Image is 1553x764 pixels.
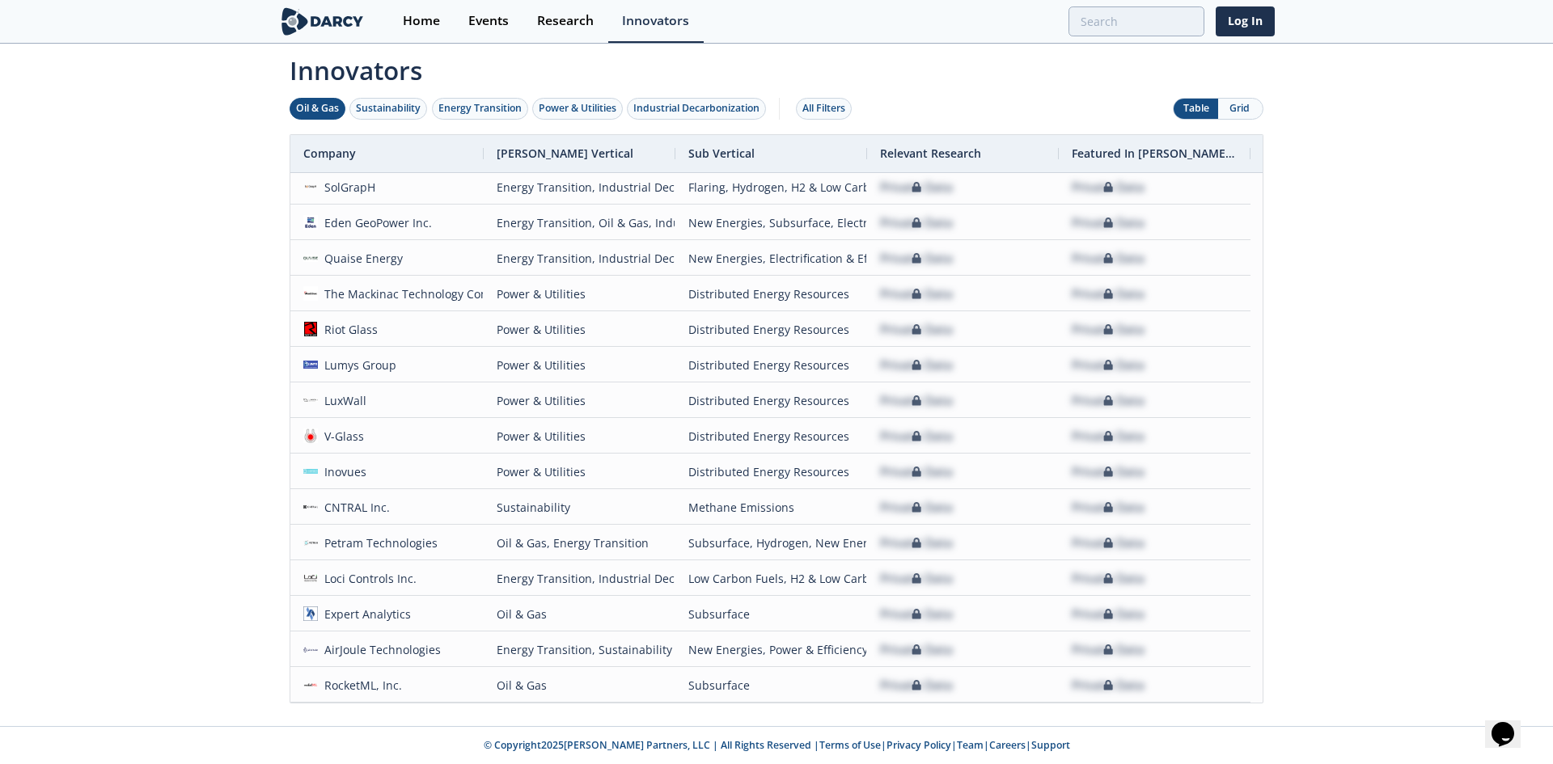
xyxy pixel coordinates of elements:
div: Energy Transition, Oil & Gas, Industrial Decarbonization [497,205,662,240]
div: The Mackinac Technology Company [318,276,518,311]
div: Oil & Gas [497,668,662,703]
button: Power & Utilities [532,98,623,120]
div: Private Data [1072,561,1145,596]
div: Private Data [1072,632,1145,667]
img: 1986befd-76e6-433f-956b-27dc47f67c60 [303,677,318,692]
div: Private Data [880,276,953,311]
div: Power & Utilities [497,419,662,454]
div: Petram Technologies [318,526,438,560]
div: Innovators [622,15,689,27]
img: b0b2d6a7-ddbd-4ae4-a7d3-374ee7c9682b [303,535,318,550]
iframe: chat widget [1485,699,1537,748]
span: Relevant Research [880,146,981,161]
div: Distributed Energy Resources [688,276,854,311]
div: Private Data [1072,490,1145,525]
div: Private Data [1072,312,1145,347]
img: b8bf9769-97ff-4d1e-ae68-4a102d174039 [303,286,318,301]
div: Industrial Decarbonization [633,101,760,116]
div: Private Data [1072,597,1145,631]
div: Private Data [880,561,953,596]
div: Private Data [1072,348,1145,382]
button: Oil & Gas [290,98,345,120]
div: Subsurface [688,597,854,631]
div: Events [468,15,509,27]
div: Private Data [1072,276,1145,311]
div: Oil & Gas, Energy Transition [497,526,662,560]
div: Private Data [880,348,953,382]
div: Subsurface, Hydrogen, New Energies [688,526,854,560]
img: 756c9d12-4349-4af9-8466-a179247ca181 [303,251,318,265]
div: Expert Analytics [318,597,412,631]
div: Distributed Energy Resources [688,383,854,418]
div: Energy Transition, Industrial Decarbonization [497,561,662,596]
div: Power & Utilities [539,101,616,116]
div: AirJoule Technologies [318,632,442,667]
div: Low Carbon Fuels, H2 & Low Carbon Fuels [688,561,854,596]
div: Subsurface [688,668,854,703]
div: Inovues [318,454,367,489]
img: 1618405558213-Inovues.JPG [303,464,318,479]
div: Private Data [880,170,953,205]
a: Team [957,738,984,752]
div: Oil & Gas [497,597,662,631]
div: Distributed Energy Resources [688,312,854,347]
div: RocketML, Inc. [318,668,403,703]
div: Private Data [1072,170,1145,205]
div: Private Data [880,241,953,276]
div: Private Data [880,205,953,240]
button: Energy Transition [432,98,528,120]
div: Riot Glass [318,312,379,347]
div: Private Data [1072,454,1145,489]
div: Private Data [880,312,953,347]
div: Loci Controls Inc. [318,561,417,596]
a: Careers [989,738,1026,752]
div: Private Data [1072,241,1145,276]
img: e724f1b6-1045-40a6-aff2-d81fb38d5907 [303,357,318,372]
div: Sustainability [356,101,421,116]
img: logo-wide.svg [278,7,366,36]
div: Distributed Energy Resources [688,454,854,489]
a: Support [1031,738,1070,752]
span: [PERSON_NAME] Vertical [497,146,633,161]
div: Power & Utilities [497,383,662,418]
a: Privacy Policy [887,738,951,752]
img: 2b793097-40cf-4f6d-9bc3-4321a642668f [303,571,318,585]
div: CNTRAL Inc. [318,490,391,525]
span: Featured In [PERSON_NAME] Live [1072,146,1238,161]
input: Advanced Search [1068,6,1204,36]
a: Log In [1216,6,1275,36]
div: New Energies, Electrification & Efficiency [688,241,854,276]
img: 778cf4a7-a5ff-43f9-be77-0f2981bd192a [303,642,318,656]
div: Flaring, Hydrogen, H2 & Low Carbon Fuels [688,170,854,205]
div: Private Data [1072,668,1145,703]
img: 1663251082489-1653317571339%5B1%5D [303,215,318,230]
div: Distributed Energy Resources [688,348,854,382]
div: Sustainability [497,490,662,525]
div: Energy Transition, Industrial Decarbonization [497,241,662,276]
div: Power & Utilities [497,276,662,311]
img: cd4cd60b-b95f-4b2a-9e6f-321ff658def3 [303,393,318,407]
button: All Filters [796,98,852,120]
button: Table [1174,99,1218,119]
span: Company [303,146,356,161]
div: Private Data [1072,205,1145,240]
div: Private Data [880,490,953,525]
div: All Filters [802,101,845,116]
div: Private Data [880,597,953,631]
div: Methane Emissions [688,490,854,525]
div: Private Data [880,383,953,418]
div: Energy Transition, Sustainability [497,632,662,667]
div: Home [403,15,440,27]
a: Terms of Use [819,738,881,752]
div: Private Data [1072,526,1145,560]
span: Innovators [278,45,1275,89]
div: SolGrapH [318,170,376,205]
img: 50f96086-9c23-4de8-b578-7096c8d9f8ae [303,322,318,336]
div: Private Data [1072,419,1145,454]
div: Private Data [880,668,953,703]
button: Sustainability [349,98,427,120]
div: Private Data [880,632,953,667]
div: Quaise Energy [318,241,404,276]
div: Research [537,15,594,27]
img: 4815db3d-07ad-49b7-8cb9-813d8900e783 [303,179,318,194]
